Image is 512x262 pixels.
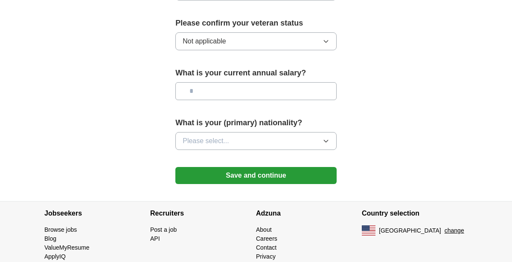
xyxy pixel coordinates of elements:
[256,244,276,251] a: Contact
[362,202,468,225] h4: Country selection
[175,17,337,29] label: Please confirm your veteran status
[379,226,441,235] span: [GEOGRAPHIC_DATA]
[175,32,337,50] button: Not applicable
[256,226,272,233] a: About
[44,253,66,260] a: ApplyIQ
[175,132,337,150] button: Please select...
[183,36,226,46] span: Not applicable
[44,235,56,242] a: Blog
[150,226,177,233] a: Post a job
[256,253,276,260] a: Privacy
[175,67,337,79] label: What is your current annual salary?
[44,226,77,233] a: Browse jobs
[150,235,160,242] a: API
[256,235,277,242] a: Careers
[44,244,90,251] a: ValueMyResume
[175,117,337,129] label: What is your (primary) nationality?
[183,136,229,146] span: Please select...
[362,225,375,236] img: US flag
[175,167,337,184] button: Save and continue
[445,226,464,235] button: change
